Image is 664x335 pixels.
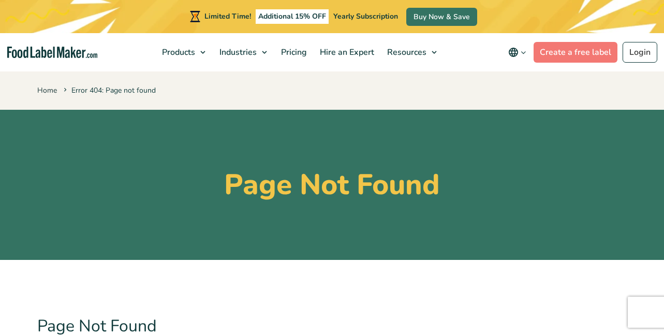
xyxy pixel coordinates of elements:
[62,85,156,95] span: Error 404: Page not found
[159,47,196,58] span: Products
[534,42,617,63] a: Create a free label
[278,47,308,58] span: Pricing
[156,33,211,71] a: Products
[37,85,57,95] a: Home
[216,47,258,58] span: Industries
[314,33,378,71] a: Hire an Expert
[275,33,311,71] a: Pricing
[384,47,427,58] span: Resources
[204,11,251,21] span: Limited Time!
[333,11,398,21] span: Yearly Subscription
[317,47,375,58] span: Hire an Expert
[256,9,329,24] span: Additional 15% OFF
[213,33,272,71] a: Industries
[381,33,442,71] a: Resources
[37,168,627,202] h1: Page Not Found
[406,8,477,26] a: Buy Now & Save
[623,42,657,63] a: Login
